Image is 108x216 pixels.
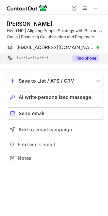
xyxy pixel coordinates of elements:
[7,124,104,136] button: Add to email campaign
[7,20,52,27] div: [PERSON_NAME]
[7,4,48,12] img: ContactOut v5.3.10
[7,28,104,40] div: Head HR | Aligning People Strategy with Business Goals | Fostering Collaboration and Employee Suc...
[18,127,72,132] span: Add to email campaign
[19,111,44,116] span: Send email
[19,94,91,100] span: AI write personalized message
[16,44,94,50] span: [EMAIL_ADDRESS][DOMAIN_NAME]
[18,142,101,148] span: Find work email
[7,75,104,87] button: save-profile-one-click
[7,107,104,120] button: Send email
[72,55,99,62] button: Reveal Button
[7,91,104,103] button: AI write personalized message
[7,140,104,149] button: Find work email
[7,153,104,163] button: Notes
[18,155,101,161] span: Notes
[19,78,92,84] div: Save to List / ATS / CRM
